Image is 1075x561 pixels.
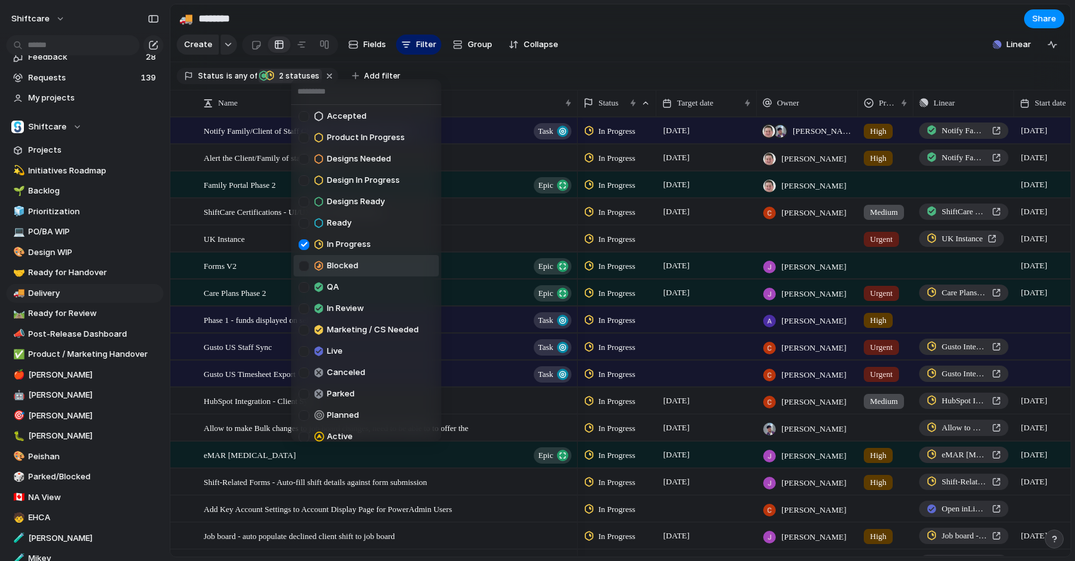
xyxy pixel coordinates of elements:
span: Active [327,430,353,443]
span: In Review [327,302,364,315]
span: Parked [327,388,355,400]
span: Designs Ready [327,195,385,208]
span: Live [327,345,343,357]
span: Product In Progress [327,131,405,144]
span: Accepted [327,110,367,123]
span: Blocked [327,259,358,272]
span: Designs Needed [327,153,391,165]
span: Canceled [327,366,365,379]
span: Planned [327,409,359,422]
span: In Progress [327,238,371,251]
span: Marketing / CS Needed [327,324,419,336]
span: Design In Progress [327,174,400,187]
span: QA [327,281,339,293]
span: Ready [327,217,351,229]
